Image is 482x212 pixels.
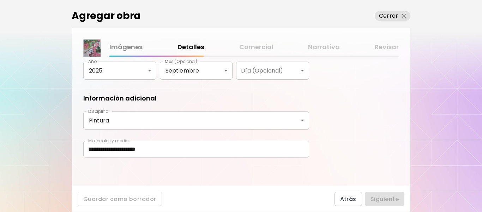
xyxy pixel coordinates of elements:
p: 2025 [89,67,151,74]
img: thumbnail [84,40,101,57]
p: Septiembre [165,67,227,74]
span: Atrás [340,195,356,203]
div: Pintura [83,111,309,130]
button: Atrás [335,192,362,206]
p: Pintura [89,117,303,124]
div: Septiembre [160,62,233,80]
a: Imágenes [109,42,143,52]
div: 2025 [83,62,156,80]
div: ​ [236,62,309,80]
h5: Información adicional [83,94,157,103]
